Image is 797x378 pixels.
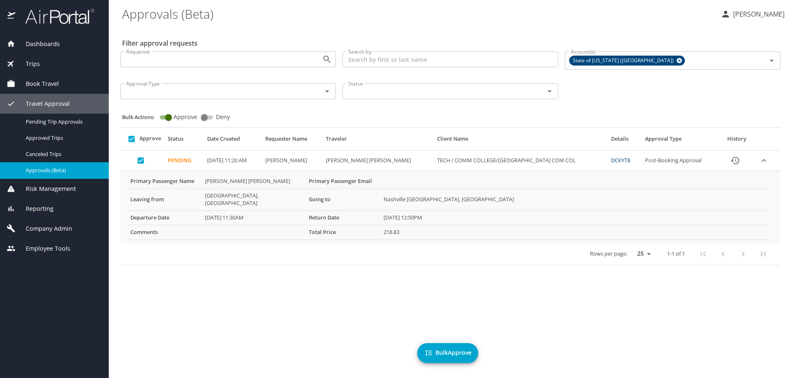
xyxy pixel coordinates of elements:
td: TECH / COMM COLLEGE/[GEOGRAPHIC_DATA] COM COL [434,151,608,171]
span: Employee Tools [15,244,70,253]
span: Trips [15,59,40,68]
p: Bulk Actions: [122,113,161,121]
td: [DATE] 12:50PM [380,210,770,225]
button: Open [321,85,333,97]
button: Open [321,54,333,65]
table: Approval table [120,131,780,265]
span: Company Admin [15,224,72,233]
td: 218.83 [380,225,770,239]
th: Date Created [204,131,262,151]
span: Canceled Trips [26,150,99,158]
th: Approval Type [642,131,719,151]
th: Details [608,131,642,151]
th: Status [164,131,204,151]
th: Primary Passenger Email [306,174,380,188]
button: History [725,151,745,171]
th: Comments [127,225,202,239]
td: [DATE] 11:20 AM [204,151,262,171]
input: Search by first or last name [342,51,558,67]
td: Post-Booking Approval [642,151,719,171]
span: Travel Approval [15,99,70,108]
span: Book Travel [15,79,59,88]
th: Leaving from [127,189,202,211]
button: Open [766,55,777,66]
p: 1-1 of 1 [667,251,685,256]
button: [PERSON_NAME] [717,7,788,22]
span: State of [US_STATE] ([GEOGRAPHIC_DATA]) [570,56,679,65]
span: Approve [174,114,197,120]
button: expand row [758,154,770,167]
td: [PERSON_NAME] [PERSON_NAME] [323,151,434,171]
span: Approved Trips [26,134,99,142]
span: Deny [216,114,230,120]
th: Departure Date [127,210,202,225]
img: icon-airportal.png [7,8,16,24]
table: More info for approvals [127,174,770,240]
th: Return Date [306,210,380,225]
span: Bulk Approve [424,348,472,358]
th: Approve [120,131,164,151]
th: Going to [306,189,380,211]
button: add [417,343,478,363]
select: rows per page [631,248,654,260]
h1: Approvals (Beta) [122,1,714,27]
th: Client Name [434,131,608,151]
td: Pending [164,151,204,171]
td: [DATE] 11:30AM [202,210,306,225]
span: Reporting [15,204,54,213]
div: State of [US_STATE] ([GEOGRAPHIC_DATA]) [569,56,685,66]
th: History [719,131,754,151]
th: Primary Passenger Name [127,174,202,188]
img: airportal-logo.png [16,8,94,24]
th: Requester Name [262,131,323,151]
span: Pending Trip Approvals [26,118,99,126]
span: Dashboards [15,39,60,49]
td: Nashville [GEOGRAPHIC_DATA], [GEOGRAPHIC_DATA] [380,189,770,211]
td: [PERSON_NAME] [PERSON_NAME] [202,174,306,188]
span: Approvals (Beta) [26,166,99,174]
h2: Filter approval requests [122,37,198,50]
span: Risk Management [15,184,76,193]
a: DCKYT8 [611,156,630,164]
th: Total Price [306,225,380,239]
th: Traveler [323,131,434,151]
p: [PERSON_NAME] [731,9,785,19]
button: Open [544,85,555,97]
p: Rows per page: [590,251,627,256]
td: [PERSON_NAME] [262,151,323,171]
td: [GEOGRAPHIC_DATA], [GEOGRAPHIC_DATA] [202,189,306,211]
